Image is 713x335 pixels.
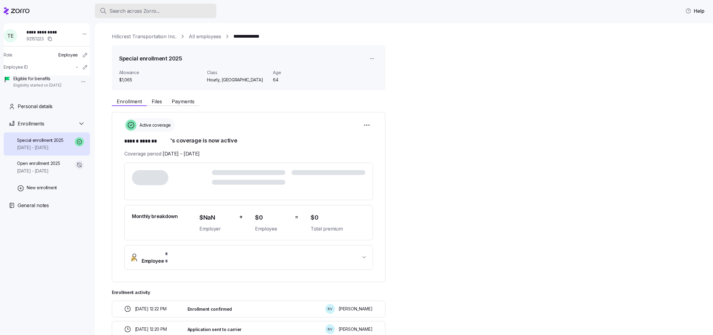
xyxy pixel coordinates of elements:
[135,326,167,332] span: [DATE] 12:20 PM
[142,250,170,265] span: Employee
[311,213,365,223] span: $0
[17,137,64,143] span: Special enrollment 2025
[112,33,177,40] a: Hillcrest Transportation Inc.
[119,55,182,62] h1: Special enrollment 2025
[339,326,373,332] span: [PERSON_NAME]
[132,213,178,220] span: Monthly breakdown
[188,306,232,312] span: Enrollment confirmed
[295,213,298,221] span: =
[125,245,373,270] button: Employee* *
[685,7,704,15] span: Help
[27,185,57,191] span: New enrollment
[58,52,78,58] span: Employee
[17,160,60,166] span: Open enrollment 2025
[239,213,243,221] span: +
[119,70,202,76] span: Allowance
[117,99,142,104] span: Enrollment
[124,137,373,145] h1: 's coverage is now active
[18,103,53,110] span: Personal details
[188,326,242,333] span: Application sent to carrier
[163,150,200,158] span: [DATE] - [DATE]
[199,225,234,233] span: Employer
[189,33,221,40] a: All employees
[26,36,44,42] span: 92151223
[18,120,44,128] span: Enrollments
[13,76,61,82] span: Eligible for benefits
[328,307,332,311] span: B V
[4,52,12,58] span: Role
[13,83,61,88] span: Eligibility started on [DATE]
[273,70,334,76] span: Age
[17,168,60,174] span: [DATE] - [DATE]
[311,225,365,233] span: Total premium
[680,5,709,17] button: Help
[199,213,234,223] span: $NaN
[7,33,13,38] span: T E
[328,328,332,331] span: B V
[135,306,167,312] span: [DATE] 12:22 PM
[4,64,28,70] span: Employee ID
[172,99,195,104] span: Payments
[95,4,216,18] button: Search across Zorro...
[109,7,160,15] span: Search across Zorro...
[112,289,385,296] span: Enrollment activity
[339,306,373,312] span: [PERSON_NAME]
[207,70,268,76] span: Class
[18,202,49,209] span: General notes
[152,99,162,104] span: Files
[76,64,78,70] span: -
[255,213,290,223] span: $0
[255,225,290,233] span: Employee
[207,77,268,83] span: Hourly, [GEOGRAPHIC_DATA]
[17,145,64,151] span: [DATE] - [DATE]
[124,150,200,158] span: Coverage period
[138,122,171,128] span: Active coverage
[119,77,202,83] span: $1,065
[273,77,334,83] span: 64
